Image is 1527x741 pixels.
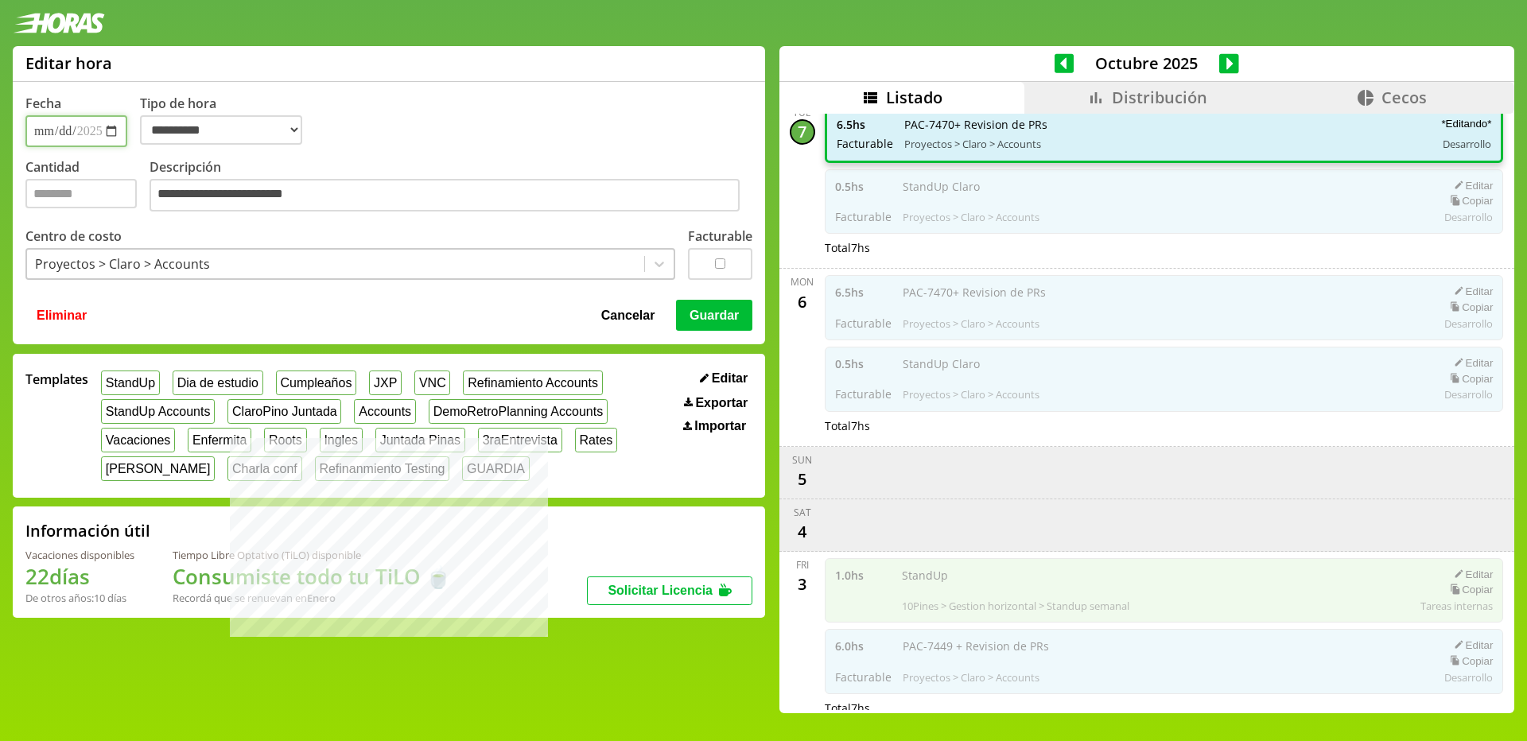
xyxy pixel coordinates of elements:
[790,119,815,145] div: 7
[25,158,150,216] label: Cantidad
[32,300,91,330] button: Eliminar
[463,370,602,395] button: Refinamiento Accounts
[375,428,465,452] button: Juntada Pinas
[1074,52,1219,74] span: Octubre 2025
[315,456,450,481] button: Refinanmiento Testing
[140,95,315,147] label: Tipo de hora
[792,453,812,467] div: Sun
[25,95,61,112] label: Fecha
[825,700,1504,716] div: Total 7 hs
[790,467,815,492] div: 5
[712,371,748,386] span: Editar
[101,456,215,481] button: [PERSON_NAME]
[101,428,175,452] button: Vacaciones
[25,370,88,388] span: Templates
[414,370,450,395] button: VNC
[25,591,134,605] div: De otros años: 10 días
[101,370,160,395] button: StandUp
[1381,87,1427,108] span: Cecos
[25,520,150,541] h2: Información útil
[25,548,134,562] div: Vacaciones disponibles
[173,562,451,591] h1: Consumiste todo tu TiLO 🍵
[825,418,1504,433] div: Total 7 hs
[173,548,451,562] div: Tiempo Libre Optativo (TiLO) disponible
[676,300,752,330] button: Guardar
[150,179,740,212] textarea: Descripción
[596,300,660,330] button: Cancelar
[276,370,356,395] button: Cumpleaños
[354,399,415,424] button: Accounts
[140,115,302,145] select: Tipo de hora
[150,158,752,216] label: Descripción
[320,428,363,452] button: Ingles
[188,428,251,452] button: Enfermita
[790,572,815,597] div: 3
[462,456,530,481] button: GUARDIA
[429,399,608,424] button: DemoRetroPlanning Accounts
[790,519,815,545] div: 4
[369,370,402,395] button: JXP
[173,370,263,395] button: Dia de estudio
[35,255,210,273] div: Proyectos > Claro > Accounts
[173,591,451,605] div: Recordá que se renuevan en
[25,52,112,74] h1: Editar hora
[796,558,809,572] div: Fri
[307,591,336,605] b: Enero
[264,428,306,452] button: Roots
[688,227,752,245] label: Facturable
[25,179,137,208] input: Cantidad
[779,114,1514,711] div: scrollable content
[1112,87,1207,108] span: Distribución
[587,576,752,605] button: Solicitar Licencia
[791,275,814,289] div: Mon
[13,13,105,33] img: logotipo
[790,289,815,314] div: 6
[227,456,301,481] button: Charla conf
[694,419,746,433] span: Importar
[575,428,617,452] button: Rates
[25,227,122,245] label: Centro de costo
[886,87,942,108] span: Listado
[695,396,748,410] span: Exportar
[101,399,215,424] button: StandUp Accounts
[794,506,811,519] div: Sat
[679,395,752,411] button: Exportar
[608,584,713,597] span: Solicitar Licencia
[25,562,134,591] h1: 22 días
[227,399,341,424] button: ClaroPino Juntada
[478,428,562,452] button: 3raEntrevista
[695,370,752,386] button: Editar
[825,240,1504,255] div: Total 7 hs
